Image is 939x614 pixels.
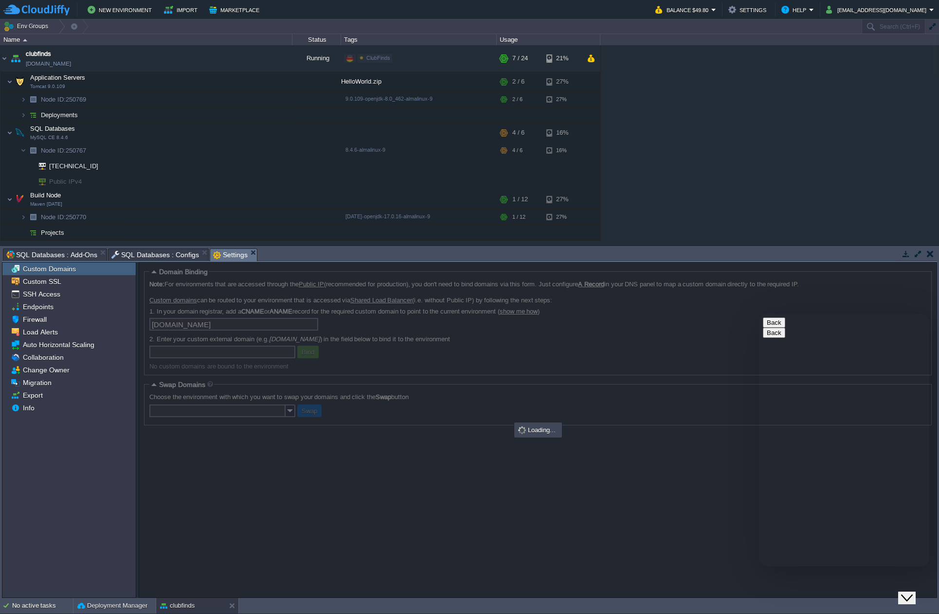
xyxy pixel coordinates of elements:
div: 16% [546,143,578,158]
span: [DATE]-openjdk-17.0.16-almalinux-9 [345,213,430,219]
div: 4 / 6 [512,143,523,158]
button: New Environment [88,4,155,16]
span: 250767 [40,146,88,155]
a: Node ID:250770 [40,213,88,221]
a: Projects [40,228,66,237]
img: AMDAwAAAACH5BAEAAAAALAAAAAABAAEAAAICRAEAOw== [9,45,22,71]
a: Endpoints [21,302,55,311]
img: AMDAwAAAACH5BAEAAAAALAAAAAABAAEAAAICRAEAOw== [13,72,27,91]
img: AMDAwAAAACH5BAEAAAAALAAAAAABAAEAAAICRAEAOw== [7,72,13,91]
span: Node ID: [41,213,66,221]
button: [EMAIL_ADDRESS][DOMAIN_NAME] [826,4,929,16]
a: Node ID:250767 [40,146,88,155]
div: 27% [546,92,578,107]
button: Marketplace [209,4,262,16]
div: 1 / 12 [512,210,525,225]
iframe: chat widget [898,575,929,604]
span: 250770 [40,213,88,221]
a: [TECHNICAL_ID] [48,162,100,170]
img: AMDAwAAAACH5BAEAAAAALAAAAAABAAEAAAICRAEAOw== [26,174,32,189]
div: 21% [546,45,578,71]
div: 2 / 6 [512,92,523,107]
span: Build Node [29,191,62,199]
span: ClubFinds [366,55,390,61]
img: AMDAwAAAACH5BAEAAAAALAAAAAABAAEAAAICRAEAOw== [7,190,13,209]
img: AMDAwAAAACH5BAEAAAAALAAAAAABAAEAAAICRAEAOw== [32,174,46,189]
span: MySQL CE 8.4.6 [30,135,68,140]
a: clubfinds [26,49,51,59]
div: Usage [497,34,600,45]
a: Auto Horizontal Scaling [21,340,96,349]
button: Env Groups [3,19,52,33]
a: Firewall [21,315,48,324]
img: AMDAwAAAACH5BAEAAAAALAAAAAABAAEAAAICRAEAOw== [13,123,27,142]
img: AMDAwAAAACH5BAEAAAAALAAAAAABAAEAAAICRAEAOw== [13,190,27,209]
span: 8.4.6-almalinux-9 [345,147,385,153]
div: Tags [342,34,496,45]
img: AMDAwAAAACH5BAEAAAAALAAAAAABAAEAAAICRAEAOw== [23,39,27,41]
img: CloudJiffy [3,4,70,16]
button: Balance $49.80 [655,4,711,16]
img: AMDAwAAAACH5BAEAAAAALAAAAAABAAEAAAICRAEAOw== [7,123,13,142]
a: Load Alerts [21,328,59,336]
div: HelloWorld.zip [341,72,497,91]
img: AMDAwAAAACH5BAEAAAAALAAAAAABAAEAAAICRAEAOw== [26,225,40,240]
img: AMDAwAAAACH5BAEAAAAALAAAAAABAAEAAAICRAEAOw== [26,107,40,123]
img: AMDAwAAAACH5BAEAAAAALAAAAAABAAEAAAICRAEAOw== [26,210,40,225]
span: 250769 [40,95,88,104]
img: AMDAwAAAACH5BAEAAAAALAAAAAABAAEAAAICRAEAOw== [26,158,32,174]
img: AMDAwAAAACH5BAEAAAAALAAAAAABAAEAAAICRAEAOw== [20,143,26,158]
button: clubfinds [160,601,195,611]
a: Custom SSL [21,277,63,286]
a: Info [21,403,36,412]
span: Tomcat 9.0.109 [30,84,65,89]
button: Help [781,4,809,16]
span: Public IPv4 [48,174,83,189]
a: Deployments [40,111,79,119]
img: AMDAwAAAACH5BAEAAAAALAAAAAABAAEAAAICRAEAOw== [26,92,40,107]
a: SSH Access [21,290,62,298]
a: Collaboration [21,353,65,362]
img: AMDAwAAAACH5BAEAAAAALAAAAAABAAEAAAICRAEAOw== [32,158,46,174]
img: AMDAwAAAACH5BAEAAAAALAAAAAABAAEAAAICRAEAOw== [20,210,26,225]
span: Export [21,391,44,400]
img: AMDAwAAAACH5BAEAAAAALAAAAAABAAEAAAICRAEAOw== [20,107,26,123]
img: AMDAwAAAACH5BAEAAAAALAAAAAABAAEAAAICRAEAOw== [0,45,8,71]
button: Import [164,4,200,16]
div: No active tasks [12,598,73,614]
span: Application Servers [29,73,87,82]
a: Custom Domains [21,264,77,273]
div: 16% [546,123,578,142]
div: Running [292,45,341,71]
span: Maven [DATE] [30,201,62,207]
a: Application ServersTomcat 9.0.109 [29,74,87,81]
a: [DOMAIN_NAME] [26,59,71,69]
a: Migration [21,378,53,387]
div: 27% [546,190,578,209]
img: AMDAwAAAACH5BAEAAAAALAAAAAABAAEAAAICRAEAOw== [20,225,26,240]
div: 2 / 6 [512,72,524,91]
a: SQL DatabasesMySQL CE 8.4.6 [29,125,76,132]
div: 27% [546,210,578,225]
a: Node ID:250769 [40,95,88,104]
a: Public IPv4 [48,178,83,185]
span: Settings [213,249,248,261]
button: Settings [728,4,769,16]
div: 7 / 24 [512,45,528,71]
a: Build NodeMaven [DATE] [29,192,62,199]
span: Node ID: [41,147,66,154]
